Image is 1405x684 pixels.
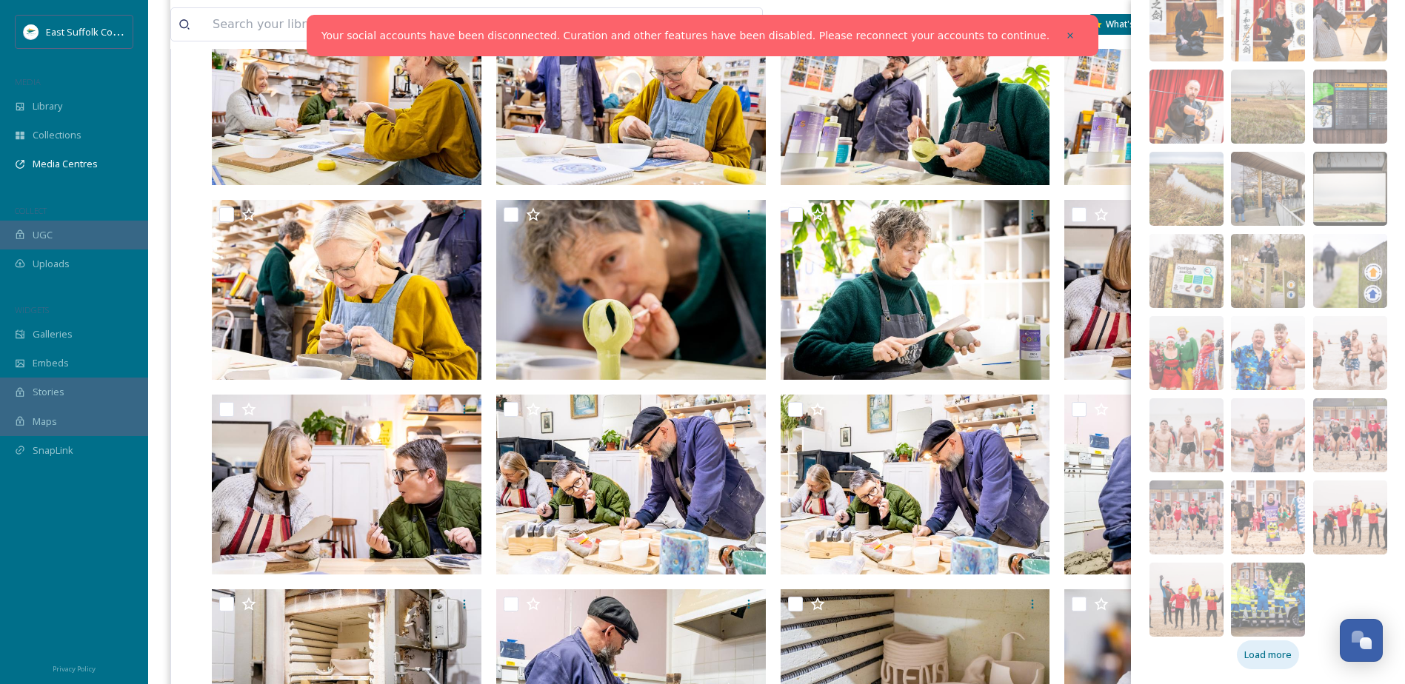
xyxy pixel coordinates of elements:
span: Galleries [33,327,73,341]
img: Lowestoft-StudioCeramics_marydoggett@ETTphotography_0225 (24).JPG [496,395,766,574]
span: SnapLink [33,443,73,457]
img: be4931f0-60f2-4c81-a377-755e778b23c2.jpg [1149,563,1224,637]
img: Lowestoft-StudioCeramics_marydoggett@ETTphotography_0225 (6).JPG [781,395,1050,574]
img: Lowestoft-StudioCeramics_marydoggett@ETTphotography_0225 (11).JPG [781,200,1050,380]
a: Your social accounts have been disconnected. Curation and other features have been disabled. Plea... [321,28,1049,44]
img: a97c31f8-0a7b-48e8-91b8-931586624414.jpg [1149,234,1224,308]
img: 678dde23-b327-49a5-b73f-41d1cffbb981.jpg [1149,70,1224,144]
span: Library [33,99,62,113]
img: Lowestoft-StudioCeramics_marydoggett@ETTphotography_0225 (4).JPG [781,6,1050,186]
img: Lowestoft-StudioCeramics_marydoggett@ETTphotography_0225 (22).JPG [496,6,766,186]
img: 238645aa-2299-4ca5-a1d3-a31949f444ff.jpg [1231,70,1305,144]
a: What's New [1089,14,1164,35]
img: Lowestoft-StudioCeramics_marydoggett@ETTphotography_0225 (1).JPG [496,200,766,380]
span: Embeds [33,356,69,370]
img: cd42b041-aa7a-4477-bf22-54c292b4c484.jpg [1313,316,1387,390]
img: 922bc997-d439-4fbf-a8e4-515fa4edfd22.jpg [1231,398,1305,472]
img: 42cae33e-c54d-4b5b-a28d-55c394d6524f.jpg [1231,563,1305,637]
img: df32d522-d3c8-4be8-89de-b77ba7601a92.jpg [1231,316,1305,390]
span: WIDGETS [15,304,49,315]
img: 32656aea-e458-41fa-ba1c-5cc93929385a.jpg [1313,152,1387,226]
span: Collections [33,128,81,142]
img: c33cc098-6546-4c7b-a5b0-124fde98fdeb.jpg [1149,152,1224,226]
input: Search your library [205,8,641,41]
img: cea46ca1-6a4a-4ee6-a755-8fa44eda2a71.jpg [1231,234,1305,308]
span: Media Centres [33,157,98,171]
img: e3117ebd-3976-41d0-bef3-fedf2fc477f2.jpg [1313,234,1387,308]
img: 96124feb-4f3b-4e93-ad8c-bf062b1c1c6b.jpg [1313,70,1387,144]
span: Stories [33,385,64,399]
span: UGC [33,228,53,242]
span: COLLECT [15,205,47,216]
a: View all files [668,10,755,38]
img: Lowestoft-StudioCeramics_marydoggett@ETTphotography_0225 (12).JPG [212,200,481,380]
img: Lowestoft-StudioCeramics_marydoggett@ETTphotography_0225 (23).JPG [212,395,481,574]
img: 6a0580d3-196e-4e6b-8c07-12886ab4313e.jpg [1149,480,1224,554]
a: Privacy Policy [53,659,96,677]
img: Lowestoft-StudioCeramics_marydoggett@ETTphotography_0225 (19).JPG [1064,395,1334,574]
button: Open Chat [1340,619,1383,662]
span: MEDIA [15,76,41,87]
span: Maps [33,415,57,429]
img: Lowestoft-StudioCeramics_marydoggett@ETTphotography_0225 (20).JPG [212,6,481,186]
img: Lowestoft-StudioCeramics_marydoggett@ETTphotography_0225 (10).JPG [1064,200,1334,380]
img: cbc0c182-4eca-4fbd-b37b-4d49c0f37359.jpg [1231,152,1305,226]
img: 7f922096-0cf9-473c-860c-8e22c5b861d8.jpg [1149,398,1224,472]
span: Load more [1244,648,1292,662]
span: East Suffolk Council [46,24,133,38]
span: Privacy Policy [53,664,96,674]
img: ESC%20Logo.png [24,24,39,39]
img: be60a642-41d9-4d25-a74d-acf508704350.jpg [1313,398,1387,472]
img: 763f179c-9054-44f9-b133-8d3018be7f6b.jpg [1149,316,1224,390]
img: e0ed2547-2a6b-435b-a9ee-68d4f3c2e593.jpg [1231,480,1305,554]
img: Lowestoft-StudioCeramics_marydoggett@ETTphotography_0225 (3).JPG [1064,6,1334,186]
img: 232141c2-960d-4915-b5c5-89e350c9d163.jpg [1313,480,1387,554]
span: Uploads [33,257,70,271]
